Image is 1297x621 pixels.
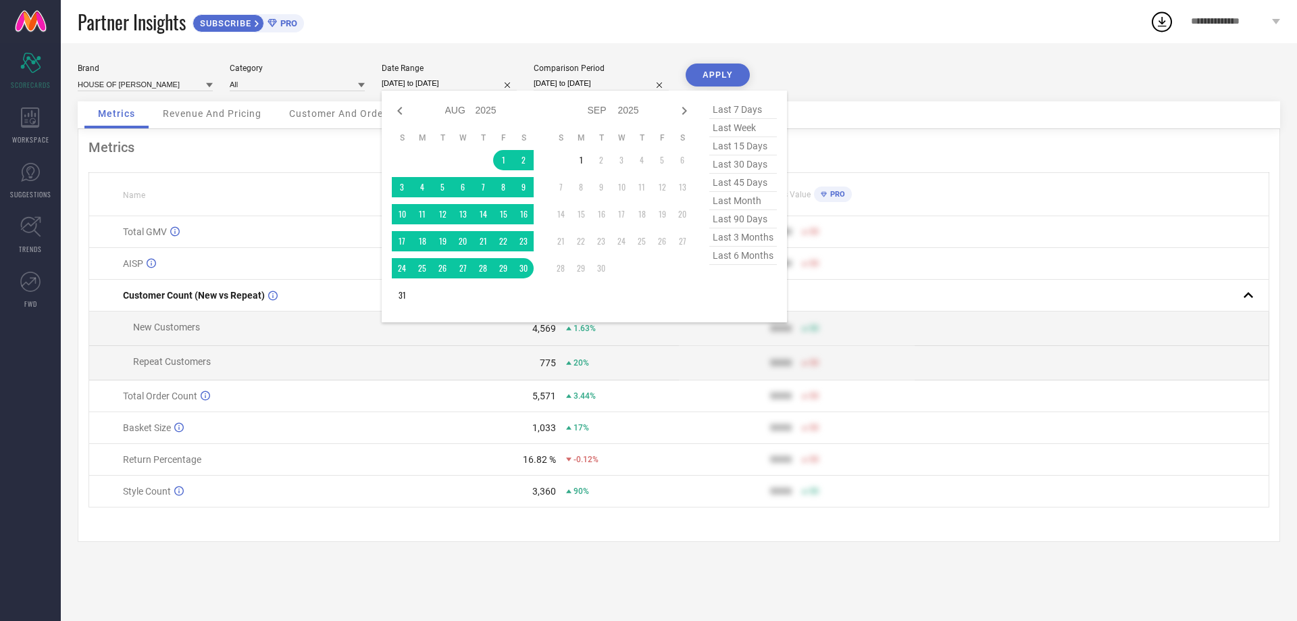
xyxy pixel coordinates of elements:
[611,231,632,251] td: Wed Sep 24 2025
[591,231,611,251] td: Tue Sep 23 2025
[632,231,652,251] td: Thu Sep 25 2025
[432,204,453,224] td: Tue Aug 12 2025
[12,134,49,145] span: WORKSPACE
[809,455,819,464] span: 50
[809,259,819,268] span: 50
[123,422,171,433] span: Basket Size
[672,132,692,143] th: Saturday
[672,204,692,224] td: Sat Sep 20 2025
[532,422,556,433] div: 1,033
[453,231,473,251] td: Wed Aug 20 2025
[652,231,672,251] td: Fri Sep 26 2025
[123,258,143,269] span: AISP
[473,204,493,224] td: Thu Aug 14 2025
[453,177,473,197] td: Wed Aug 06 2025
[493,231,513,251] td: Fri Aug 22 2025
[809,324,819,333] span: 50
[672,231,692,251] td: Sat Sep 27 2025
[392,258,412,278] td: Sun Aug 24 2025
[493,177,513,197] td: Fri Aug 08 2025
[809,423,819,432] span: 50
[571,150,591,170] td: Mon Sep 01 2025
[473,177,493,197] td: Thu Aug 07 2025
[574,324,596,333] span: 1.63%
[432,132,453,143] th: Tuesday
[652,177,672,197] td: Fri Sep 12 2025
[513,204,534,224] td: Sat Aug 16 2025
[574,391,596,401] span: 3.44%
[392,132,412,143] th: Sunday
[123,226,167,237] span: Total GMV
[412,177,432,197] td: Mon Aug 04 2025
[19,244,42,254] span: TRENDS
[709,192,777,210] span: last month
[770,422,792,433] div: 9999
[574,423,589,432] span: 17%
[392,103,408,119] div: Previous month
[591,204,611,224] td: Tue Sep 16 2025
[493,150,513,170] td: Fri Aug 01 2025
[123,391,197,401] span: Total Order Count
[382,64,517,73] div: Date Range
[133,356,211,367] span: Repeat Customers
[540,357,556,368] div: 775
[453,258,473,278] td: Wed Aug 27 2025
[382,76,517,91] input: Select date range
[574,455,599,464] span: -0.12%
[133,322,200,332] span: New Customers
[473,231,493,251] td: Thu Aug 21 2025
[163,108,261,119] span: Revenue And Pricing
[532,486,556,497] div: 3,360
[123,454,201,465] span: Return Percentage
[412,132,432,143] th: Monday
[473,258,493,278] td: Thu Aug 28 2025
[709,210,777,228] span: last 90 days
[809,391,819,401] span: 50
[532,323,556,334] div: 4,569
[709,174,777,192] span: last 45 days
[591,150,611,170] td: Tue Sep 02 2025
[432,177,453,197] td: Tue Aug 05 2025
[770,357,792,368] div: 9999
[591,177,611,197] td: Tue Sep 09 2025
[551,177,571,197] td: Sun Sep 07 2025
[532,391,556,401] div: 5,571
[513,258,534,278] td: Sat Aug 30 2025
[123,290,265,301] span: Customer Count (New vs Repeat)
[432,231,453,251] td: Tue Aug 19 2025
[123,191,145,200] span: Name
[809,358,819,368] span: 50
[392,204,412,224] td: Sun Aug 10 2025
[534,64,669,73] div: Comparison Period
[513,177,534,197] td: Sat Aug 09 2025
[493,132,513,143] th: Friday
[709,155,777,174] span: last 30 days
[11,80,51,90] span: SCORECARDS
[611,150,632,170] td: Wed Sep 03 2025
[412,231,432,251] td: Mon Aug 18 2025
[770,323,792,334] div: 9999
[412,204,432,224] td: Mon Aug 11 2025
[571,177,591,197] td: Mon Sep 08 2025
[770,454,792,465] div: 9999
[770,391,792,401] div: 9999
[493,204,513,224] td: Fri Aug 15 2025
[652,132,672,143] th: Friday
[513,231,534,251] td: Sat Aug 23 2025
[611,204,632,224] td: Wed Sep 17 2025
[827,190,845,199] span: PRO
[770,486,792,497] div: 9999
[709,137,777,155] span: last 15 days
[24,299,37,309] span: FWD
[513,150,534,170] td: Sat Aug 02 2025
[574,358,589,368] span: 20%
[534,76,669,91] input: Select comparison period
[10,189,51,199] span: SUGGESTIONS
[809,227,819,237] span: 50
[672,150,692,170] td: Sat Sep 06 2025
[392,177,412,197] td: Sun Aug 03 2025
[652,150,672,170] td: Fri Sep 05 2025
[78,64,213,73] div: Brand
[591,132,611,143] th: Tuesday
[632,204,652,224] td: Thu Sep 18 2025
